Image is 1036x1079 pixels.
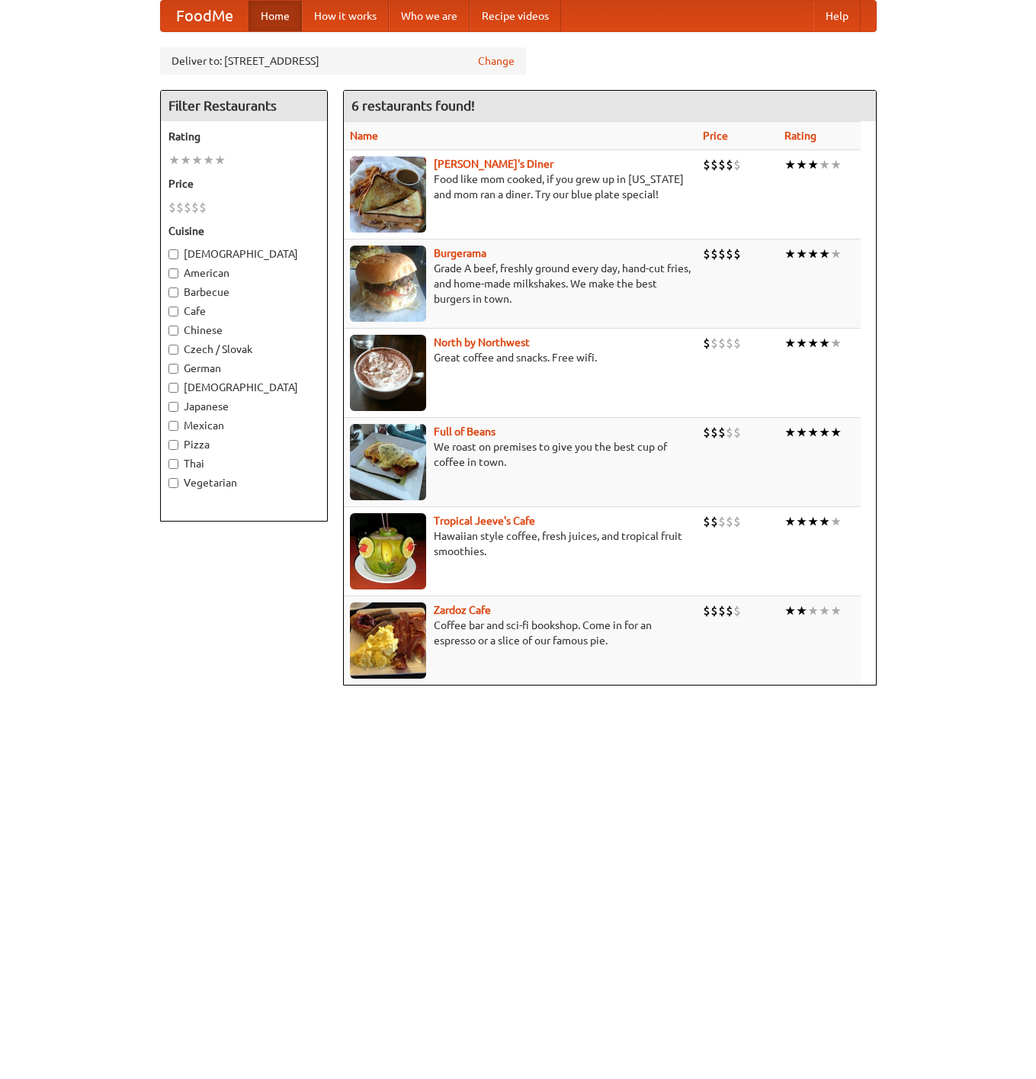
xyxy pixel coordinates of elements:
[350,513,426,589] img: jeeves.jpg
[434,515,535,527] a: Tropical Jeeve's Cafe
[726,335,733,352] li: $
[191,199,199,216] li: $
[733,156,741,173] li: $
[726,602,733,619] li: $
[168,459,178,469] input: Thai
[180,152,191,169] li: ★
[168,223,319,239] h5: Cuisine
[434,425,496,438] a: Full of Beans
[703,130,728,142] a: Price
[434,158,553,170] a: [PERSON_NAME]'s Diner
[434,247,486,259] a: Burgerama
[726,246,733,262] li: $
[168,249,178,259] input: [DEMOGRAPHIC_DATA]
[830,424,842,441] li: ★
[350,261,691,307] p: Grade A beef, freshly ground every day, hand-cut fries, and home-made milkshakes. We make the bes...
[470,1,561,31] a: Recipe videos
[168,421,178,431] input: Mexican
[813,1,861,31] a: Help
[168,284,319,300] label: Barbecue
[350,602,426,679] img: zardoz.jpg
[830,156,842,173] li: ★
[176,199,184,216] li: $
[703,513,710,530] li: $
[718,246,726,262] li: $
[389,1,470,31] a: Who we are
[191,152,203,169] li: ★
[718,513,726,530] li: $
[168,345,178,355] input: Czech / Slovak
[168,456,319,471] label: Thai
[807,602,819,619] li: ★
[350,156,426,233] img: sallys.jpg
[168,199,176,216] li: $
[710,335,718,352] li: $
[830,602,842,619] li: ★
[199,199,207,216] li: $
[718,335,726,352] li: $
[796,335,807,352] li: ★
[807,156,819,173] li: ★
[350,130,378,142] a: Name
[710,513,718,530] li: $
[434,604,491,616] a: Zardoz Cafe
[784,424,796,441] li: ★
[703,424,710,441] li: $
[796,424,807,441] li: ★
[830,513,842,530] li: ★
[796,156,807,173] li: ★
[718,602,726,619] li: $
[168,342,319,357] label: Czech / Slovak
[733,335,741,352] li: $
[168,402,178,412] input: Japanese
[350,528,691,559] p: Hawaiian style coffee, fresh juices, and tropical fruit smoothies.
[733,513,741,530] li: $
[718,156,726,173] li: $
[830,246,842,262] li: ★
[168,475,319,490] label: Vegetarian
[168,399,319,414] label: Japanese
[168,152,180,169] li: ★
[168,303,319,319] label: Cafe
[434,336,530,348] b: North by Northwest
[718,424,726,441] li: $
[168,287,178,297] input: Barbecue
[350,246,426,322] img: burgerama.jpg
[168,437,319,452] label: Pizza
[784,156,796,173] li: ★
[819,602,830,619] li: ★
[160,47,526,75] div: Deliver to: [STREET_ADDRESS]
[819,424,830,441] li: ★
[726,513,733,530] li: $
[168,307,178,316] input: Cafe
[830,335,842,352] li: ★
[350,172,691,202] p: Food like mom cooked, if you grew up in [US_STATE] and mom ran a diner. Try our blue plate special!
[478,53,515,69] a: Change
[203,152,214,169] li: ★
[703,246,710,262] li: $
[710,156,718,173] li: $
[168,440,178,450] input: Pizza
[168,323,319,338] label: Chinese
[710,424,718,441] li: $
[168,129,319,144] h5: Rating
[168,326,178,336] input: Chinese
[168,246,319,262] label: [DEMOGRAPHIC_DATA]
[807,246,819,262] li: ★
[214,152,226,169] li: ★
[350,618,691,648] p: Coffee bar and sci-fi bookshop. Come in for an espresso or a slice of our famous pie.
[703,602,710,619] li: $
[350,424,426,500] img: beans.jpg
[168,268,178,278] input: American
[168,176,319,191] h5: Price
[350,335,426,411] img: north.jpg
[184,199,191,216] li: $
[249,1,302,31] a: Home
[733,424,741,441] li: $
[726,156,733,173] li: $
[796,602,807,619] li: ★
[161,1,249,31] a: FoodMe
